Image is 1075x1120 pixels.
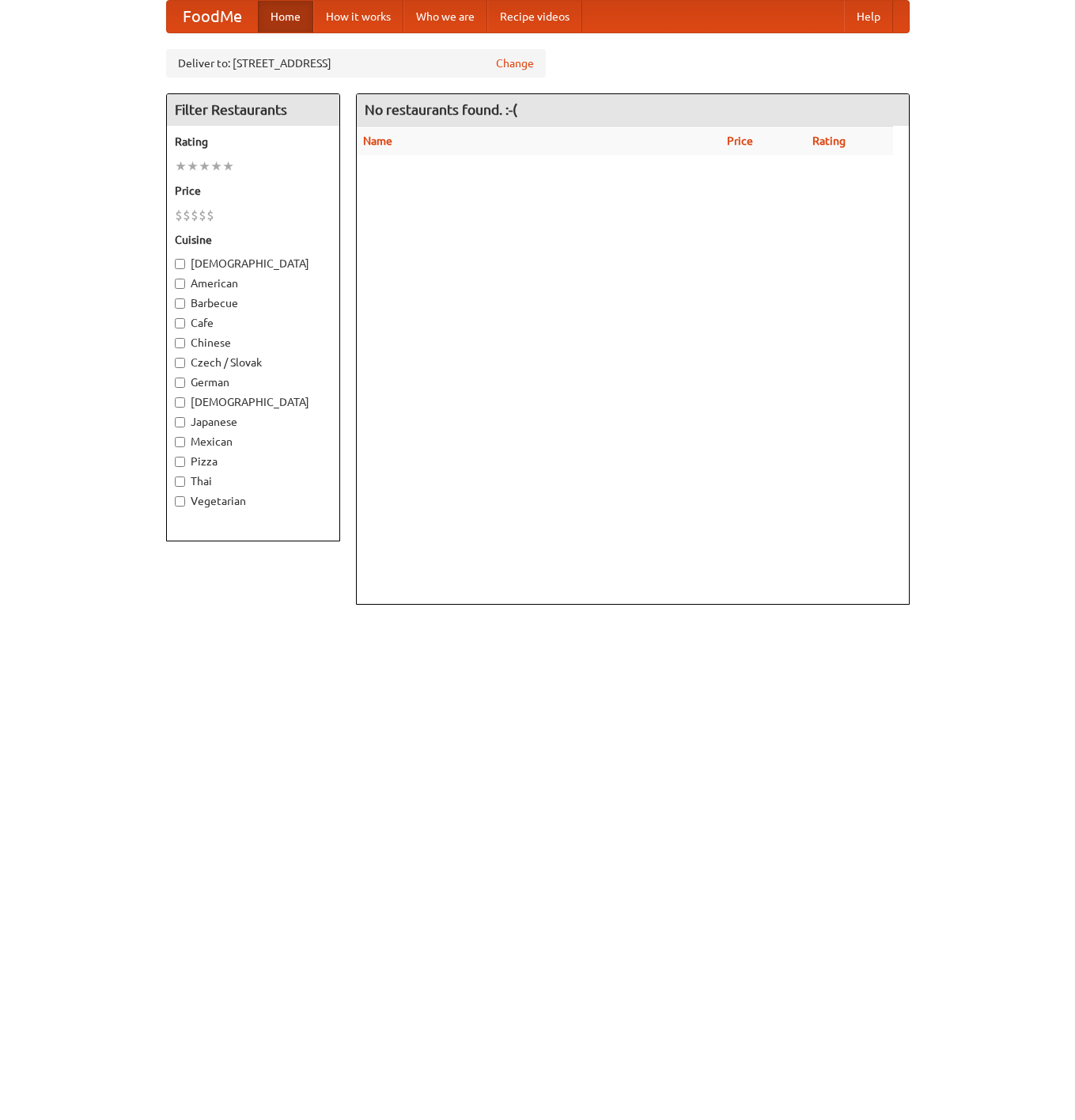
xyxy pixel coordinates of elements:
[175,259,185,269] input: [DEMOGRAPHIC_DATA]
[175,275,331,291] label: American
[175,496,185,507] input: Vegetarian
[258,1,313,32] a: Home
[175,457,185,467] input: Pizza
[487,1,582,32] a: Recipe videos
[496,55,534,71] a: Change
[175,183,331,199] h5: Price
[812,135,846,147] a: Rating
[175,355,331,370] label: Czech / Slovak
[844,1,893,32] a: Help
[175,315,331,331] label: Cafe
[175,397,185,408] input: [DEMOGRAPHIC_DATA]
[175,279,185,289] input: American
[210,158,222,175] li: ★
[175,318,185,328] input: Cafe
[166,49,546,78] div: Deliver to: [STREET_ADDRESS]
[403,1,487,32] a: Who we are
[175,374,331,390] label: German
[175,158,187,175] li: ★
[175,437,185,447] input: Mexican
[175,134,331,150] h5: Rating
[313,1,403,32] a: How it works
[175,232,331,248] h5: Cuisine
[175,378,185,388] input: German
[175,358,185,368] input: Czech / Slovak
[175,298,185,309] input: Barbecue
[167,94,339,126] h4: Filter Restaurants
[183,207,191,224] li: $
[175,417,185,427] input: Japanese
[365,102,517,117] ng-pluralize: No restaurants found. :-(
[199,158,210,175] li: ★
[191,207,199,224] li: $
[175,256,331,271] label: [DEMOGRAPHIC_DATA]
[199,207,206,224] li: $
[175,454,331,469] label: Pizza
[175,493,331,509] label: Vegetarian
[175,473,331,489] label: Thai
[175,338,185,348] input: Chinese
[175,207,183,224] li: $
[175,414,331,430] label: Japanese
[222,158,234,175] li: ★
[175,476,185,487] input: Thai
[167,1,258,32] a: FoodMe
[175,335,331,351] label: Chinese
[175,434,331,450] label: Mexican
[175,394,331,410] label: [DEMOGRAPHIC_DATA]
[206,207,214,224] li: $
[175,295,331,311] label: Barbecue
[727,135,753,147] a: Price
[187,158,199,175] li: ★
[363,135,392,147] a: Name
